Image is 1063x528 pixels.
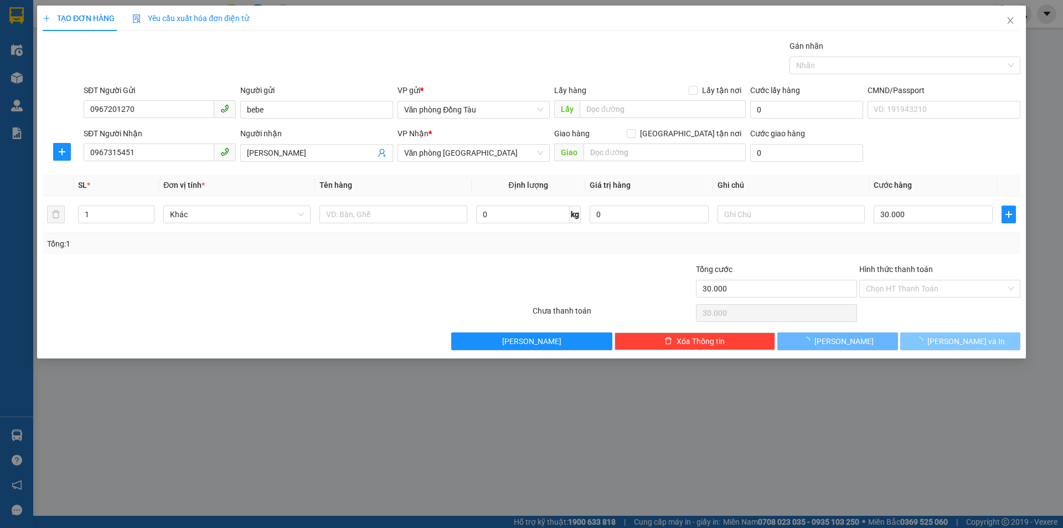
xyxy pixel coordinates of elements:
input: Dọc đường [584,143,746,161]
span: plus [43,14,50,22]
button: plus [1002,206,1016,223]
span: Lấy tận nơi [698,84,746,96]
span: plus [1002,210,1015,219]
span: Xóa Thông tin [677,335,725,347]
label: Hình thức thanh toán [859,265,933,274]
label: Cước giao hàng [750,129,805,138]
button: [PERSON_NAME] [451,332,612,350]
span: phone [220,147,229,156]
span: [GEOGRAPHIC_DATA] tận nơi [636,127,746,140]
span: Văn phòng Đồng Tàu [404,101,543,118]
div: Người gửi [240,84,393,96]
b: 36 Limousine [116,13,196,27]
li: 01A03 [GEOGRAPHIC_DATA], [GEOGRAPHIC_DATA] ( bên cạnh cây xăng bến xe phía Bắc cũ) [61,27,251,69]
span: Giao [554,143,584,161]
span: loading [802,337,814,345]
span: VP Nhận [398,129,429,138]
span: Giá trị hàng [590,181,631,189]
input: VD: Bàn, Ghế [319,206,467,223]
button: Close [995,6,1026,37]
span: SL [78,181,87,189]
button: delete [47,206,65,223]
input: Ghi Chú [718,206,865,223]
div: SĐT Người Nhận [84,127,236,140]
span: close [1006,16,1015,25]
span: [PERSON_NAME] [502,335,561,347]
span: [PERSON_NAME] và In [927,335,1005,347]
span: user-add [378,148,386,157]
span: [PERSON_NAME] [814,335,874,347]
span: Văn phòng Thanh Hóa [404,145,543,161]
li: Hotline: 1900888999 [61,69,251,83]
span: phone [220,104,229,113]
span: Yêu cầu xuất hóa đơn điện tử [132,14,249,23]
button: plus [53,143,71,161]
span: Cước hàng [874,181,912,189]
span: Lấy hàng [554,86,586,95]
label: Gán nhãn [789,42,823,50]
span: kg [570,206,581,223]
button: [PERSON_NAME] [777,332,897,350]
div: VP gửi [398,84,550,96]
input: Dọc đường [580,100,746,118]
span: Tên hàng [319,181,352,189]
span: Định lượng [509,181,548,189]
input: 0 [590,206,709,223]
input: Cước giao hàng [750,144,863,162]
span: Giao hàng [554,129,590,138]
span: Tổng cước [696,265,732,274]
div: SĐT Người Gửi [84,84,236,96]
div: Tổng: 1 [47,238,410,250]
span: delete [664,337,672,346]
span: Lấy [554,100,580,118]
div: CMND/Passport [868,84,1020,96]
span: loading [915,337,927,345]
input: Cước lấy hàng [750,101,863,119]
button: deleteXóa Thông tin [615,332,776,350]
div: Chưa thanh toán [531,305,695,324]
th: Ghi chú [713,175,869,196]
img: icon [132,14,141,23]
span: plus [54,147,70,156]
button: [PERSON_NAME] và In [900,332,1020,350]
div: Người nhận [240,127,393,140]
span: Khác [170,206,304,223]
span: Đơn vị tính [163,181,205,189]
label: Cước lấy hàng [750,86,800,95]
span: TẠO ĐƠN HÀNG [43,14,115,23]
img: logo.jpg [14,14,69,69]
